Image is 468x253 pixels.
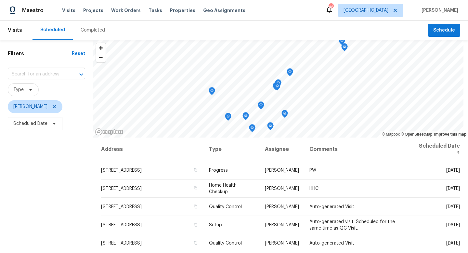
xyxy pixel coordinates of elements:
span: Tasks [149,8,162,13]
span: Auto-generated visit. Scheduled for the same time as QC Visit. [309,220,395,231]
div: Map marker [339,37,345,47]
button: Copy Address [193,185,199,191]
span: [DATE] [446,205,460,209]
div: Map marker [258,101,264,112]
a: Improve this map [434,132,466,137]
span: [PERSON_NAME] [265,186,299,191]
span: Auto-generated Visit [309,205,354,209]
span: [STREET_ADDRESS] [101,168,142,173]
th: Address [101,138,204,161]
span: Visits [62,7,75,14]
div: Reset [72,50,85,57]
span: Progress [209,168,228,173]
span: Scheduled Date [13,120,47,127]
span: Work Orders [111,7,141,14]
div: Map marker [267,122,274,132]
span: [PERSON_NAME] [265,223,299,227]
span: [STREET_ADDRESS] [101,186,142,191]
span: Projects [83,7,103,14]
button: Schedule [428,24,460,37]
span: Home Health Checkup [209,183,237,194]
span: [STREET_ADDRESS] [101,241,142,246]
div: Map marker [287,68,293,78]
div: 46 [329,4,333,10]
div: Scheduled [40,27,65,33]
span: [GEOGRAPHIC_DATA] [344,7,388,14]
div: Map marker [225,113,231,123]
span: [PERSON_NAME] [265,168,299,173]
span: [DATE] [446,186,460,191]
span: PW [309,168,316,173]
button: Zoom out [96,53,106,62]
span: HHC [309,186,318,191]
span: [PERSON_NAME] [265,241,299,246]
span: [PERSON_NAME] [265,205,299,209]
input: Search for an address... [8,69,67,79]
button: Copy Address [193,167,199,173]
span: [DATE] [446,223,460,227]
div: Map marker [281,110,288,120]
span: [DATE] [446,168,460,173]
button: Copy Address [193,222,199,228]
a: OpenStreetMap [401,132,432,137]
a: Mapbox homepage [95,128,123,136]
th: Assignee [260,138,304,161]
span: Maestro [22,7,44,14]
div: Map marker [249,124,255,134]
th: Scheduled Date ↑ [412,138,460,161]
button: Copy Address [193,240,199,246]
div: Map marker [209,87,215,97]
span: Schedule [433,26,455,34]
span: [PERSON_NAME] [419,7,458,14]
a: Mapbox [382,132,400,137]
div: Map marker [273,82,279,92]
span: Quality Control [209,205,242,209]
th: Comments [304,138,412,161]
h1: Filters [8,50,72,57]
span: [STREET_ADDRESS] [101,205,142,209]
div: Map marker [242,112,249,122]
div: Map marker [274,83,280,93]
span: [STREET_ADDRESS] [101,223,142,227]
span: Geo Assignments [203,7,245,14]
div: Map marker [275,79,281,89]
button: Zoom in [96,43,106,53]
span: Setup [209,223,222,227]
div: Completed [81,27,105,33]
span: Quality Control [209,241,242,246]
button: Copy Address [193,204,199,209]
div: Map marker [341,43,348,53]
span: [DATE] [446,241,460,246]
span: Auto-generated Visit [309,241,354,246]
canvas: Map [93,40,463,138]
button: Open [77,70,86,79]
span: Visits [8,23,22,37]
th: Type [204,138,260,161]
span: [PERSON_NAME] [13,103,47,110]
span: Type [13,87,24,93]
span: Properties [170,7,195,14]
